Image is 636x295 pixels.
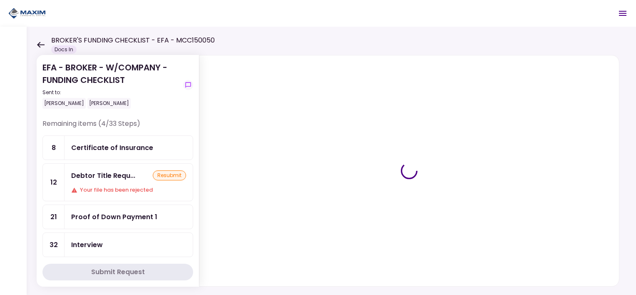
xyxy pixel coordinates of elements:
div: resubmit [153,170,186,180]
div: Interview [71,240,103,250]
div: Debtor Title Requirements - Proof of IRP or Exemption [71,170,135,181]
div: 12 [43,164,65,201]
div: Submit Request [91,267,145,277]
div: Sent to: [42,89,180,96]
div: Docs In [51,45,77,54]
div: EFA - BROKER - W/COMPANY - FUNDING CHECKLIST [42,61,180,109]
img: Partner icon [8,7,46,20]
h1: BROKER'S FUNDING CHECKLIST - EFA - MCC150050 [51,35,215,45]
button: Open menu [613,3,633,23]
a: 21Proof of Down Payment 1 [42,205,193,229]
div: 21 [43,205,65,229]
div: Your file has been rejected [71,186,186,194]
a: 8Certificate of Insurance [42,135,193,160]
div: 32 [43,233,65,257]
button: show-messages [183,80,193,90]
div: [PERSON_NAME] [87,98,131,109]
div: Remaining items (4/33 Steps) [42,119,193,135]
div: Proof of Down Payment 1 [71,212,157,222]
div: 8 [43,136,65,160]
a: 12Debtor Title Requirements - Proof of IRP or ExemptionresubmitYour file has been rejected [42,163,193,201]
a: 32Interview [42,232,193,257]
div: [PERSON_NAME] [42,98,86,109]
button: Submit Request [42,264,193,280]
div: Certificate of Insurance [71,142,153,153]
